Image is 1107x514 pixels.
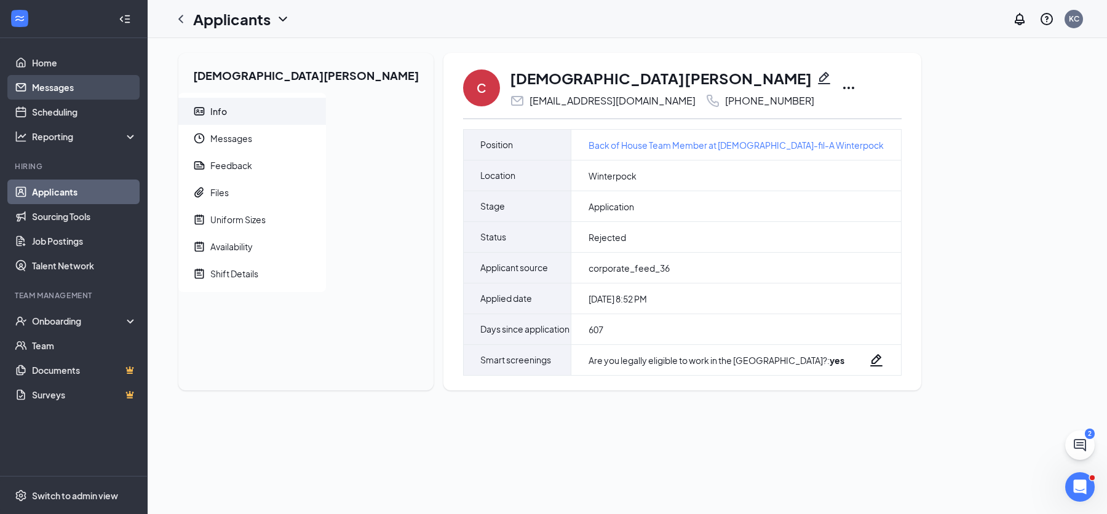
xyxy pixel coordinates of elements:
div: Hiring [15,161,135,172]
a: NoteActiveShift Details [178,260,326,287]
a: Team [32,333,137,358]
span: Applied date [480,283,532,314]
div: Feedback [210,159,252,172]
div: Reporting [32,130,138,143]
svg: Ellipses [841,81,856,95]
a: Back of House Team Member at [DEMOGRAPHIC_DATA]-fil-A Winterpock [589,138,884,152]
svg: Paperclip [193,186,205,199]
h1: [DEMOGRAPHIC_DATA][PERSON_NAME] [510,68,812,89]
svg: Phone [705,93,720,108]
div: Availability [210,240,253,253]
svg: ChevronLeft [173,12,188,26]
a: ClockMessages [178,125,326,152]
a: NoteActiveAvailability [178,233,326,260]
span: 607 [589,323,603,336]
a: Sourcing Tools [32,204,137,229]
a: NoteActiveUniform Sizes [178,206,326,233]
span: Applicant source [480,253,548,283]
span: [DATE] 8:52 PM [589,293,647,305]
div: Uniform Sizes [210,213,266,226]
h2: [DEMOGRAPHIC_DATA][PERSON_NAME] [178,53,434,93]
span: Messages [210,125,316,152]
svg: Settings [15,489,27,502]
svg: UserCheck [15,315,27,327]
span: Winterpock [589,170,637,182]
a: ContactCardInfo [178,98,326,125]
span: corporate_feed_36 [589,262,670,274]
span: Stage [480,191,505,221]
div: C [477,79,486,97]
svg: ChevronDown [276,12,290,26]
svg: ContactCard [193,105,205,117]
a: Talent Network [32,253,137,278]
svg: Analysis [15,130,27,143]
svg: NoteActive [193,240,205,253]
svg: Collapse [119,13,131,25]
svg: Email [510,93,525,108]
div: Are you legally eligible to work in the [GEOGRAPHIC_DATA]? : [589,354,844,366]
a: ReportFeedback [178,152,326,179]
span: Rejected [589,231,626,243]
a: SurveysCrown [32,382,137,407]
a: Job Postings [32,229,137,253]
div: 2 [1085,429,1095,439]
svg: Report [193,159,205,172]
a: Applicants [32,180,137,204]
span: Smart screenings [480,345,551,375]
button: ChatActive [1065,430,1095,460]
div: Onboarding [32,315,127,327]
iframe: Intercom live chat [1065,472,1095,502]
svg: Notifications [1012,12,1027,26]
svg: Pencil [869,353,884,368]
svg: Clock [193,132,205,144]
span: Application [589,200,634,213]
svg: NoteActive [193,213,205,226]
svg: Pencil [817,71,831,85]
div: Info [210,105,227,117]
span: Location [480,160,515,191]
span: Position [480,130,513,160]
div: Shift Details [210,267,258,280]
svg: QuestionInfo [1039,12,1054,26]
span: Days since application [480,314,569,344]
div: Team Management [15,290,135,301]
h1: Applicants [193,9,271,30]
div: Files [210,186,229,199]
svg: ChatActive [1073,438,1087,453]
svg: WorkstreamLogo [14,12,26,25]
strong: yes [830,355,844,366]
svg: NoteActive [193,267,205,280]
a: PaperclipFiles [178,179,326,206]
a: Home [32,50,137,75]
a: DocumentsCrown [32,358,137,382]
div: KC [1069,14,1079,24]
a: Messages [32,75,137,100]
span: Status [480,222,506,252]
div: Switch to admin view [32,489,118,502]
a: Scheduling [32,100,137,124]
div: [EMAIL_ADDRESS][DOMAIN_NAME] [530,95,696,107]
div: [PHONE_NUMBER] [725,95,814,107]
